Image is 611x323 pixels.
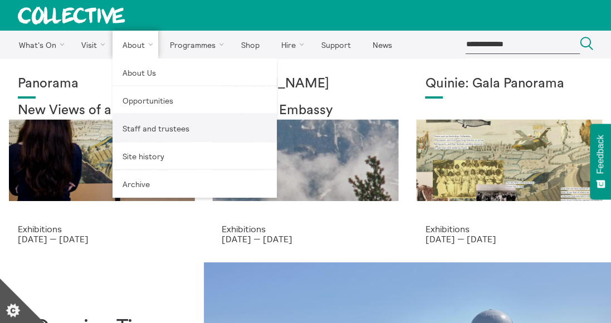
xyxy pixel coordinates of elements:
a: Opportunities [113,86,277,114]
h2: New Views of a City [18,103,186,119]
h1: Quinie: Gala Panorama [425,76,593,92]
a: About Us [113,58,277,86]
a: Visit [72,31,111,58]
p: [DATE] — [DATE] [18,234,186,244]
p: Exhibitions [222,224,390,234]
button: Feedback - Show survey [590,124,611,199]
h1: [PERSON_NAME] [222,76,390,92]
a: News [363,31,402,58]
a: Solar wheels 17 [PERSON_NAME] Highland Embassy Exhibitions [DATE] — [DATE] [204,58,408,262]
a: Programmes [160,31,229,58]
a: Archive [113,170,277,198]
a: What's On [9,31,70,58]
h2: Highland Embassy [222,103,390,119]
p: [DATE] — [DATE] [425,234,593,244]
span: Feedback [595,135,605,174]
p: Exhibitions [18,224,186,234]
a: About [113,31,158,58]
a: Josie Vallely Quinie: Gala Panorama Exhibitions [DATE] — [DATE] [407,58,611,262]
a: Shop [231,31,269,58]
a: Staff and trustees [113,114,277,142]
h1: Panorama [18,76,186,92]
a: Support [311,31,360,58]
a: Site history [113,142,277,170]
a: Hire [272,31,310,58]
p: Exhibitions [425,224,593,234]
p: [DATE] — [DATE] [222,234,390,244]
